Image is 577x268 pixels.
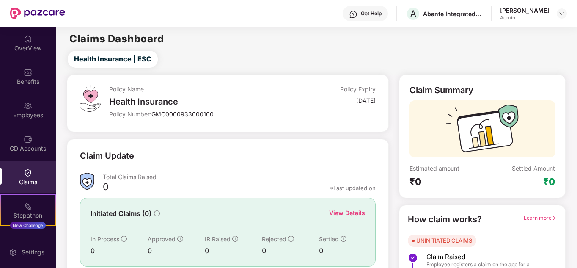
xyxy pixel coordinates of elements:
img: svg+xml;base64,PHN2ZyBpZD0iSGVscC0zMngzMiIgeG1sbnM9Imh0dHA6Ly93d3cudzMub3JnLzIwMDAvc3ZnIiB3aWR0aD... [349,10,357,19]
div: Policy Name [109,85,286,93]
span: info-circle [154,210,160,216]
span: A [410,8,416,19]
div: Admin [500,14,549,21]
span: info-circle [341,236,346,242]
div: 0 [103,181,109,195]
div: Policy Number: [109,110,286,118]
span: Learn more [524,215,557,221]
span: right [552,216,557,221]
img: svg+xml;base64,PHN2ZyB4bWxucz0iaHR0cDovL3d3dy53My5vcmcvMjAwMC9zdmciIHdpZHRoPSIyMSIgaGVpZ2h0PSIyMC... [24,202,32,210]
div: UNINITIATED CLAIMS [416,236,472,245]
div: 0 [91,246,148,256]
img: svg+xml;base64,PHN2ZyB3aWR0aD0iMTcyIiBoZWlnaHQ9IjExMyIgdmlld0JveD0iMCAwIDE3MiAxMTMiIGZpbGw9Im5vbm... [446,105,519,157]
div: [DATE] [356,97,376,105]
div: Total Claims Raised [103,173,375,181]
h2: Claims Dashboard [69,34,164,44]
button: Health Insurance | ESC [68,51,158,68]
div: Get Help [361,10,382,17]
img: New Pazcare Logo [10,8,65,19]
div: *Last updated on [330,184,376,192]
span: info-circle [232,236,238,242]
span: GMC0000933000100 [151,111,214,118]
div: Health Insurance [109,97,286,107]
div: 0 [148,246,205,256]
div: Claim Update [80,149,134,163]
img: svg+xml;base64,PHN2ZyBpZD0iRHJvcGRvd24tMzJ4MzIiIHhtbG5zPSJodHRwOi8vd3d3LnczLm9yZy8yMDAwL3N2ZyIgd2... [558,10,565,17]
div: [PERSON_NAME] [500,6,549,14]
span: info-circle [121,236,127,242]
div: View Details [329,208,365,218]
img: svg+xml;base64,PHN2ZyBpZD0iU3RlcC1Eb25lLTMyeDMyIiB4bWxucz0iaHR0cDovL3d3dy53My5vcmcvMjAwMC9zdmciIH... [408,253,418,263]
img: svg+xml;base64,PHN2ZyBpZD0iQmVuZWZpdHMiIHhtbG5zPSJodHRwOi8vd3d3LnczLm9yZy8yMDAwL3N2ZyIgd2lkdGg9Ij... [24,68,32,77]
span: Claim Raised [426,253,548,261]
div: Settled Amount [512,164,555,172]
span: info-circle [177,236,183,242]
div: Stepathon [1,211,55,220]
div: Policy Expiry [340,85,376,93]
div: 0 [319,246,365,256]
img: svg+xml;base64,PHN2ZyBpZD0iRW5kb3JzZW1lbnRzIiB4bWxucz0iaHR0cDovL3d3dy53My5vcmcvMjAwMC9zdmciIHdpZH... [24,235,32,244]
img: svg+xml;base64,PHN2ZyBpZD0iRW1wbG95ZWVzIiB4bWxucz0iaHR0cDovL3d3dy53My5vcmcvMjAwMC9zdmciIHdpZHRoPS... [24,102,32,110]
img: svg+xml;base64,PHN2ZyBpZD0iSG9tZSIgeG1sbnM9Imh0dHA6Ly93d3cudzMub3JnLzIwMDAvc3ZnIiB3aWR0aD0iMjAiIG... [24,35,32,43]
img: svg+xml;base64,PHN2ZyBpZD0iQ0RfQWNjb3VudHMiIGRhdGEtbmFtZT0iQ0QgQWNjb3VudHMiIHhtbG5zPSJodHRwOi8vd3... [24,135,32,144]
span: Health Insurance | ESC [74,54,151,64]
span: Approved [148,235,176,243]
div: Estimated amount [409,164,482,172]
div: Claim Summary [409,85,473,95]
img: ClaimsSummaryIcon [80,173,94,190]
span: Initiated Claims (0) [91,208,151,219]
span: Settled [319,235,339,243]
div: ₹0 [409,176,482,188]
span: info-circle [288,236,294,242]
img: svg+xml;base64,PHN2ZyBpZD0iQ2xhaW0iIHhtbG5zPSJodHRwOi8vd3d3LnczLm9yZy8yMDAwL3N2ZyIgd2lkdGg9IjIwIi... [24,169,32,177]
div: How claim works? [408,213,482,226]
div: ₹0 [543,176,555,188]
div: New Challenge [10,222,46,229]
div: 0 [205,246,262,256]
div: Abante Integrated P2 [423,10,482,18]
div: 0 [262,246,319,256]
span: IR Raised [205,235,231,243]
span: Rejected [262,235,286,243]
div: Settings [19,248,47,257]
img: svg+xml;base64,PHN2ZyB4bWxucz0iaHR0cDovL3d3dy53My5vcmcvMjAwMC9zdmciIHdpZHRoPSI0OS4zMiIgaGVpZ2h0PS... [80,85,101,112]
span: In Process [91,235,119,243]
img: svg+xml;base64,PHN2ZyBpZD0iU2V0dGluZy0yMHgyMCIgeG1sbnM9Imh0dHA6Ly93d3cudzMub3JnLzIwMDAvc3ZnIiB3aW... [9,248,17,257]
